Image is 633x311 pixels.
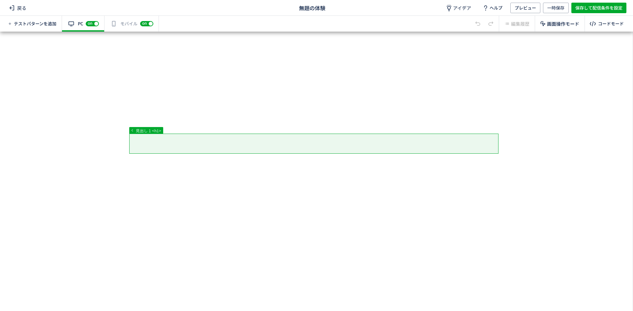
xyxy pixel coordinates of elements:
[547,20,579,27] span: 画面操作モード
[299,4,325,12] span: 無題の体験
[7,3,29,13] span: 戻る
[88,21,92,25] span: on
[14,21,56,27] span: テストパターンを追加
[476,3,508,13] a: ヘルプ
[453,5,471,11] span: アイデア
[571,3,626,13] button: 保存して配信条件を設定
[142,21,147,25] span: on
[135,128,163,133] span: 見出し 1 <h1>
[547,3,564,13] span: 一時保存
[543,3,569,13] button: 一時保存
[598,21,624,27] div: コードモード
[490,3,502,13] span: ヘルプ
[515,3,536,13] span: プレビュー
[511,20,529,27] span: 編集履歴
[510,3,540,13] button: プレビュー
[575,3,622,13] span: 保存して配信条件を設定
